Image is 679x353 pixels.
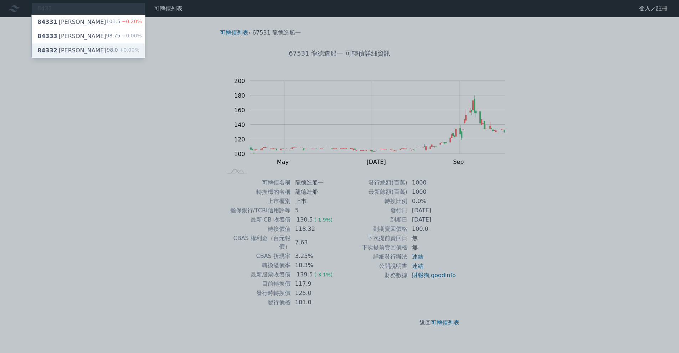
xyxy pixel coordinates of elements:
[118,47,139,53] span: +0.00%
[106,18,142,26] div: 101.5
[32,29,145,43] a: 84333[PERSON_NAME] 98.75+0.00%
[107,46,139,55] div: 98.0
[32,15,145,29] a: 84331[PERSON_NAME] 101.5+0.20%
[37,46,106,55] div: [PERSON_NAME]
[643,319,679,353] iframe: Chat Widget
[32,43,145,58] a: 84332[PERSON_NAME] 98.0+0.00%
[120,33,142,38] span: +0.00%
[37,33,57,40] span: 84333
[106,32,142,41] div: 98.75
[37,18,106,26] div: [PERSON_NAME]
[120,19,142,24] span: +0.20%
[37,19,57,25] span: 84331
[37,32,106,41] div: [PERSON_NAME]
[37,47,57,54] span: 84332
